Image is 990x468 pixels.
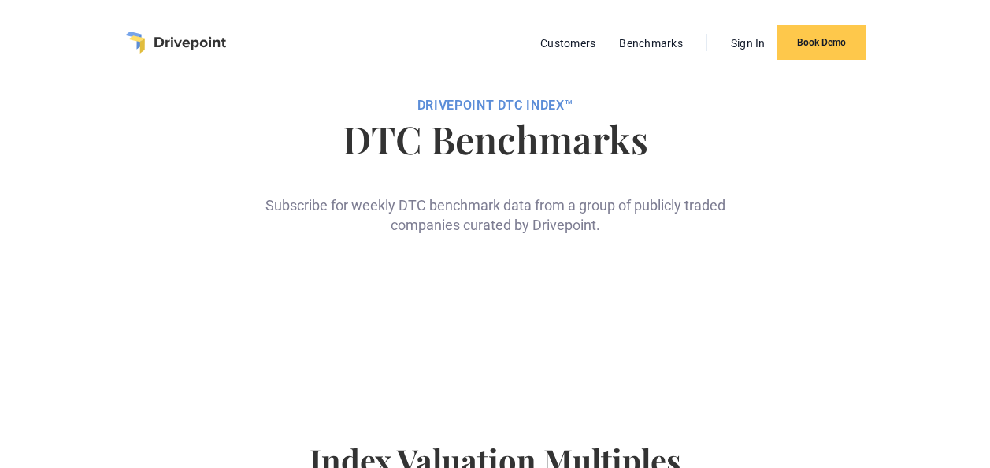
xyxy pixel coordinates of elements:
a: Sign In [723,33,773,54]
div: Subscribe for weekly DTC benchmark data from a group of publicly traded companies curated by Driv... [259,170,732,235]
iframe: Form 0 [284,260,706,378]
a: Customers [532,33,603,54]
a: home [125,32,226,54]
a: Book Demo [777,25,866,60]
a: Benchmarks [611,33,691,54]
div: DRIVEPOiNT DTC Index™ [32,98,958,113]
h1: DTC Benchmarks [32,120,958,158]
